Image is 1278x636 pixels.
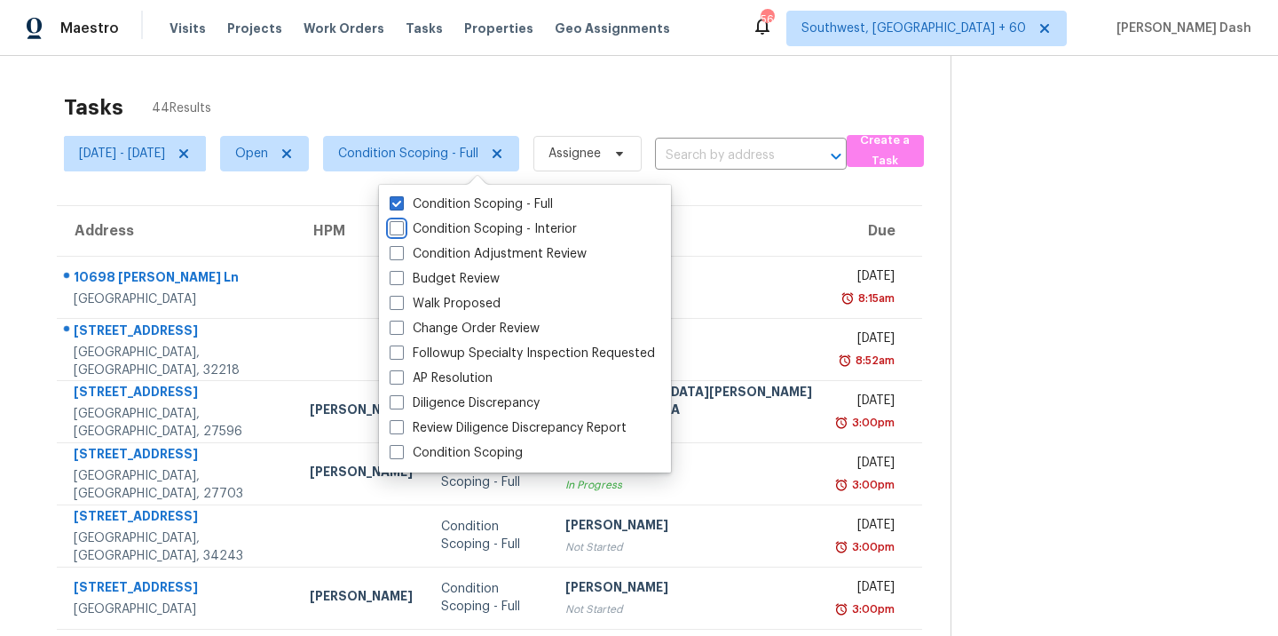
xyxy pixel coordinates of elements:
[74,467,281,503] div: [GEOGRAPHIC_DATA], [GEOGRAPHIC_DATA], 27703
[441,456,538,491] div: Condition Scoping - Full
[74,578,281,600] div: [STREET_ADDRESS]
[406,22,443,35] span: Tasks
[841,516,895,538] div: [DATE]
[565,578,813,600] div: [PERSON_NAME]
[824,144,848,169] button: Open
[548,145,601,163] span: Assignee
[834,600,848,618] img: Overdue Alarm Icon
[390,245,587,263] label: Condition Adjustment Review
[441,518,538,553] div: Condition Scoping - Full
[74,290,281,308] div: [GEOGRAPHIC_DATA]
[834,414,848,432] img: Overdue Alarm Icon
[827,206,922,256] th: Due
[840,290,855,307] img: Overdue Alarm Icon
[841,330,895,352] div: [DATE]
[227,20,282,37] span: Projects
[565,278,813,296] div: Unclaimed
[390,220,577,238] label: Condition Scoping - Interior
[338,145,478,163] span: Condition Scoping - Full
[152,99,211,117] span: 44 Results
[310,401,413,423] div: [PERSON_NAME]
[464,20,533,37] span: Properties
[855,290,895,307] div: 8:15am
[801,20,1026,37] span: Southwest, [GEOGRAPHIC_DATA] + 60
[834,476,848,494] img: Overdue Alarm Icon
[304,20,384,37] span: Work Orders
[841,578,895,600] div: [DATE]
[74,445,281,467] div: [STREET_ADDRESS]
[390,295,501,313] label: Walk Proposed
[841,454,895,476] div: [DATE]
[838,352,852,370] img: Overdue Alarm Icon
[848,538,895,556] div: 3:00pm
[74,322,281,344] div: [STREET_ADDRESS]
[390,394,540,412] label: Diligence Discrepancy
[555,20,670,37] span: Geo Assignments
[57,206,296,256] th: Address
[390,419,627,437] label: Review Diligence Discrepancy Report
[390,270,500,288] label: Budget Review
[390,320,540,338] label: Change Order Review
[441,580,538,616] div: Condition Scoping - Full
[79,145,165,163] span: [DATE] - [DATE]
[74,507,281,529] div: [STREET_ADDRESS]
[74,405,281,441] div: [GEOGRAPHIC_DATA], [GEOGRAPHIC_DATA], 27596
[551,206,827,256] th: Assignee
[565,476,813,494] div: In Progress
[60,20,119,37] span: Maestro
[390,195,553,213] label: Condition Scoping - Full
[235,145,268,163] span: Open
[74,344,281,379] div: [GEOGRAPHIC_DATA], [GEOGRAPHIC_DATA], 32218
[310,587,413,609] div: [PERSON_NAME]
[565,538,813,556] div: Not Started
[834,538,848,556] img: Overdue Alarm Icon
[390,345,655,362] label: Followup Specialty Inspection Requested
[655,142,797,170] input: Search by address
[761,11,773,28] div: 566
[565,600,813,618] div: Not Started
[390,370,493,387] label: AP Resolution
[848,414,895,432] div: 3:00pm
[847,135,924,167] button: Create a Task
[390,444,523,462] label: Condition Scoping
[74,529,281,565] div: [GEOGRAPHIC_DATA], [GEOGRAPHIC_DATA], 34243
[296,206,427,256] th: HPM
[841,267,895,290] div: [DATE]
[856,131,915,171] span: Create a Task
[565,423,813,441] div: Not Started
[841,392,895,414] div: [DATE]
[852,352,895,370] div: 8:52am
[565,454,813,476] div: [PERSON_NAME]
[565,340,813,358] div: Unclaimed
[848,476,895,494] div: 3:00pm
[565,516,813,538] div: [PERSON_NAME]
[64,99,123,116] h2: Tasks
[74,383,281,405] div: [STREET_ADDRESS]
[74,600,281,618] div: [GEOGRAPHIC_DATA]
[310,463,413,485] div: [PERSON_NAME]
[565,383,813,423] div: [DEMOGRAPHIC_DATA][PERSON_NAME] [PERSON_NAME] A
[74,268,281,290] div: 10698 [PERSON_NAME] Ln
[848,600,895,618] div: 3:00pm
[1109,20,1251,37] span: [PERSON_NAME] Dash
[170,20,206,37] span: Visits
